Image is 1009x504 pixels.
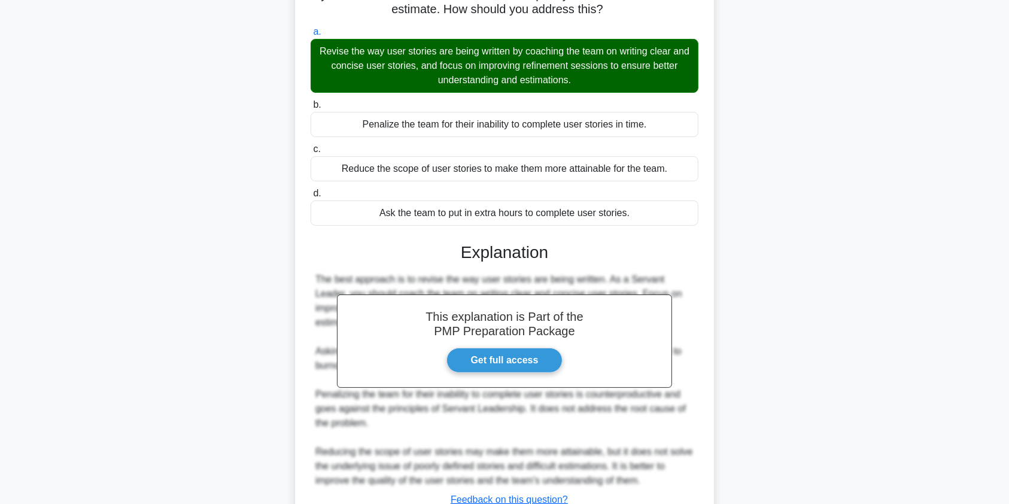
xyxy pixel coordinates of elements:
[311,112,698,137] div: Penalize the team for their inability to complete user stories in time.
[315,272,694,488] div: The best approach is to revise the way user stories are being written. As a Servant Leader, you s...
[446,348,563,373] a: Get full access
[313,144,320,154] span: c.
[311,39,698,93] div: Revise the way user stories are being written by coaching the team on writing clear and concise u...
[313,99,321,110] span: b.
[313,188,321,198] span: d.
[313,26,321,37] span: a.
[311,201,698,226] div: Ask the team to put in extra hours to complete user stories.
[318,242,691,263] h3: Explanation
[311,156,698,181] div: Reduce the scope of user stories to make them more attainable for the team.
